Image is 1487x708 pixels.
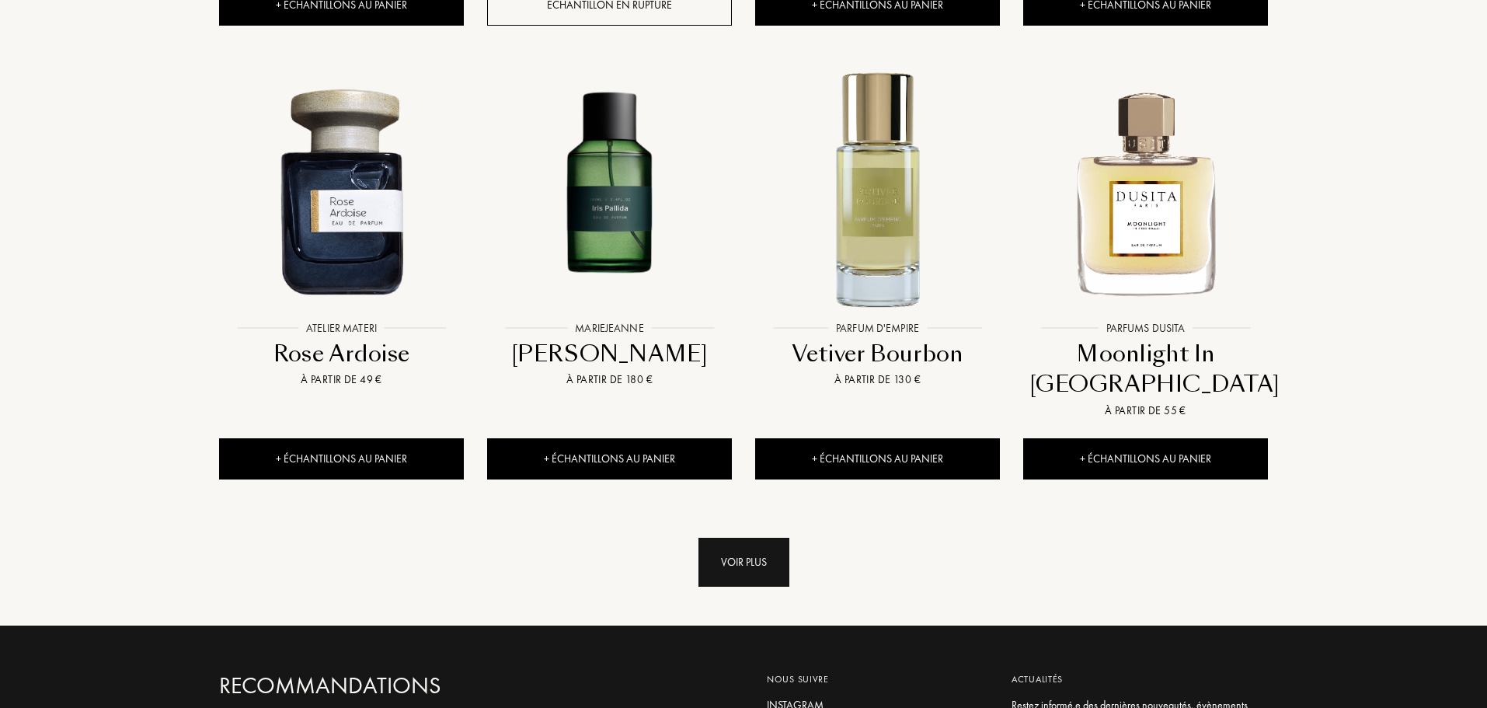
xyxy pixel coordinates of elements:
div: À partir de 55 € [1029,403,1262,419]
img: Iris Pallida MarieJeanne [489,70,730,312]
div: À partir de 130 € [761,371,994,388]
div: + Échantillons au panier [755,438,1000,480]
a: Rose Ardoise Atelier MateriAtelier MateriRose ArdoiseÀ partir de 49 € [219,53,464,407]
div: + Échantillons au panier [219,438,464,480]
div: + Échantillons au panier [487,438,732,480]
img: Rose Ardoise Atelier Materi [221,70,462,312]
div: Voir plus [698,538,789,587]
img: Vetiver Bourbon Parfum d'Empire [757,70,998,312]
a: Iris Pallida MarieJeanneMarieJeanne[PERSON_NAME]À partir de 180 € [487,53,732,407]
a: Recommandations [219,672,553,699]
div: Actualités [1012,672,1256,686]
img: Moonlight In Chiangmai Parfums Dusita [1025,70,1266,312]
a: Moonlight In Chiangmai Parfums DusitaParfums DusitaMoonlight In [GEOGRAPHIC_DATA]À partir de 55 € [1023,53,1268,438]
div: À partir de 49 € [225,371,458,388]
div: Nous suivre [767,672,988,686]
div: + Échantillons au panier [1023,438,1268,480]
div: Moonlight In [GEOGRAPHIC_DATA] [1029,339,1262,400]
div: À partir de 180 € [493,371,726,388]
a: Vetiver Bourbon Parfum d'EmpireParfum d'EmpireVetiver BourbonÀ partir de 130 € [755,53,1000,407]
